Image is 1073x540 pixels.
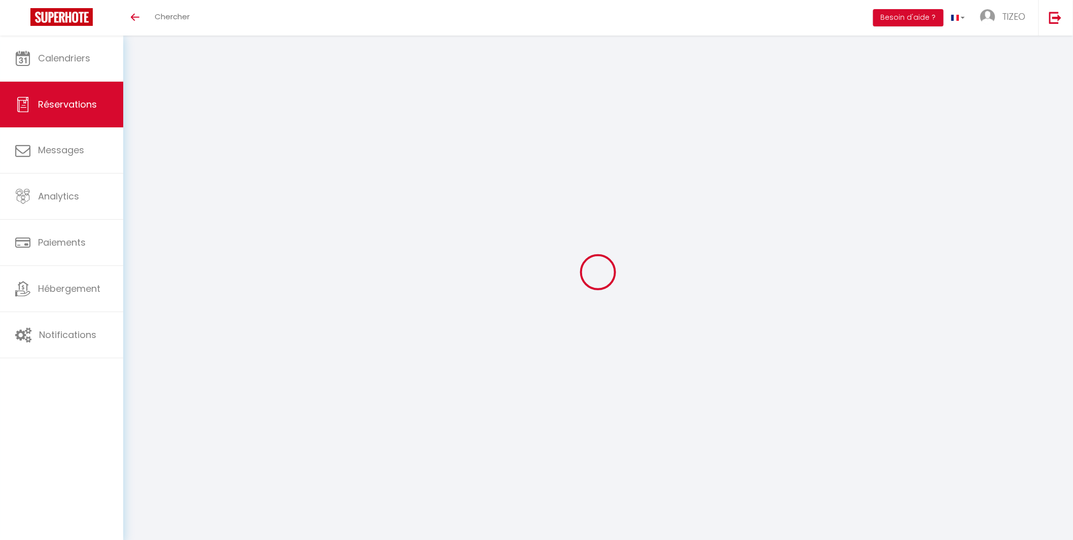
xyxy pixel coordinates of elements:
button: Ouvrir le widget de chat LiveChat [8,4,39,35]
span: Notifications [39,328,96,341]
span: Analytics [38,190,79,203]
img: ... [980,9,995,24]
span: Calendriers [38,52,90,64]
img: Super Booking [30,8,93,26]
img: logout [1049,11,1062,24]
span: Hébergement [38,282,100,295]
span: Chercher [155,11,190,22]
span: TIZEO [1002,10,1026,23]
button: Besoin d'aide ? [873,9,944,26]
span: Messages [38,144,84,156]
span: Paiements [38,236,86,249]
span: Réservations [38,98,97,111]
